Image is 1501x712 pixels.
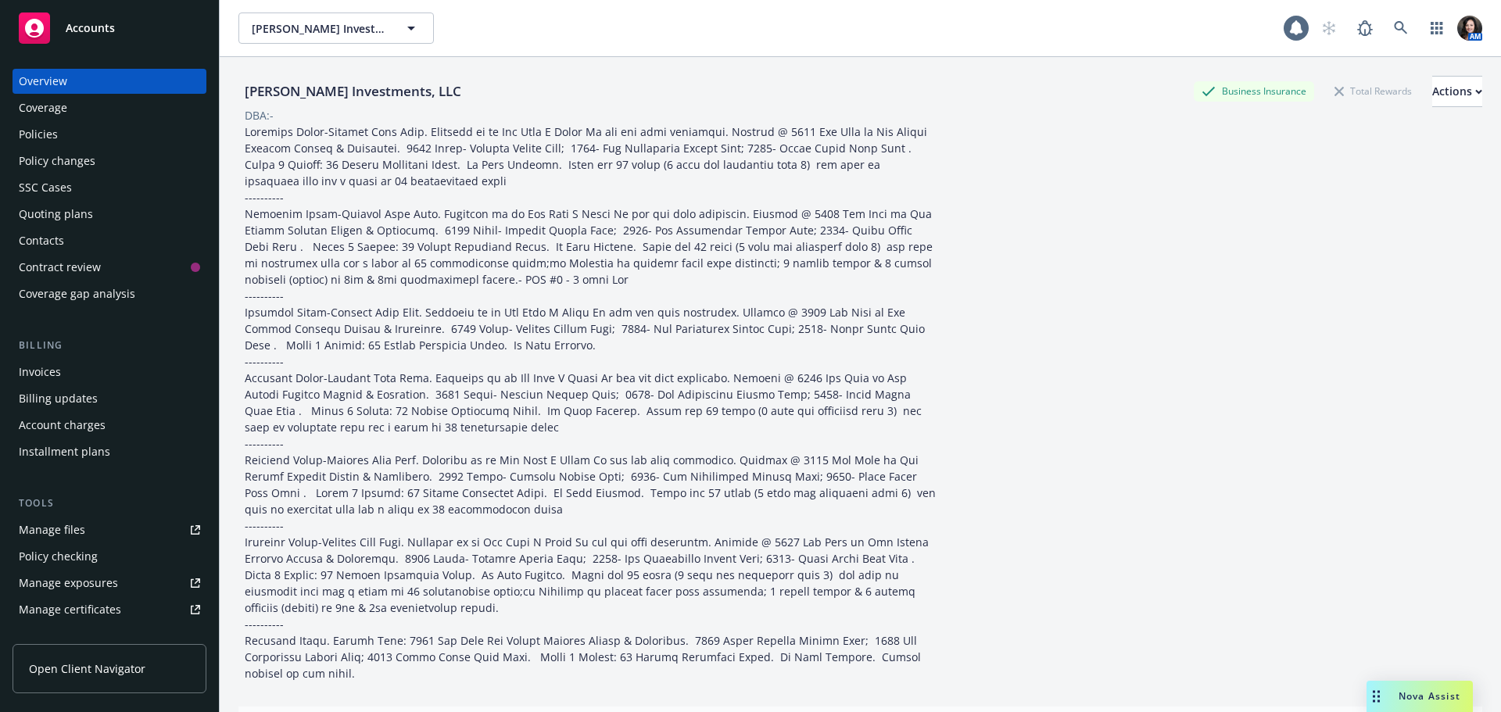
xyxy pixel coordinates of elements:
div: Quoting plans [19,202,93,227]
div: Invoices [19,360,61,385]
div: Total Rewards [1327,81,1420,101]
a: Quoting plans [13,202,206,227]
a: Switch app [1421,13,1453,44]
div: Policy changes [19,148,95,174]
div: Policies [19,122,58,147]
a: SSC Cases [13,175,206,200]
span: Accounts [66,22,115,34]
span: [PERSON_NAME] Investments, LLC [252,20,387,37]
a: Accounts [13,6,206,50]
div: Manage claims [19,624,98,649]
a: Manage certificates [13,597,206,622]
span: Loremips Dolor-Sitamet Cons Adip. Elitsedd ei te Inc Utla E Dolor Ma ali eni admi veniamqui. Nost... [245,124,939,681]
a: Coverage gap analysis [13,281,206,306]
a: Account charges [13,413,206,438]
a: Policies [13,122,206,147]
button: Nova Assist [1367,681,1473,712]
div: Actions [1432,77,1482,106]
a: Installment plans [13,439,206,464]
div: SSC Cases [19,175,72,200]
a: Start snowing [1313,13,1345,44]
div: Contacts [19,228,64,253]
div: Business Insurance [1194,81,1314,101]
span: Open Client Navigator [29,660,145,677]
div: Manage certificates [19,597,121,622]
a: Policy changes [13,148,206,174]
button: Actions [1432,76,1482,107]
div: Manage files [19,517,85,542]
a: Overview [13,69,206,94]
div: Manage exposures [19,571,118,596]
div: Billing updates [19,386,98,411]
div: Installment plans [19,439,110,464]
a: Coverage [13,95,206,120]
a: Manage exposures [13,571,206,596]
a: Invoices [13,360,206,385]
div: Contract review [19,255,101,280]
div: Coverage [19,95,67,120]
div: DBA: - [245,107,274,123]
a: Policy checking [13,544,206,569]
a: Search [1385,13,1417,44]
img: photo [1457,16,1482,41]
div: Coverage gap analysis [19,281,135,306]
div: Account charges [19,413,106,438]
div: Overview [19,69,67,94]
a: Contacts [13,228,206,253]
div: [PERSON_NAME] Investments, LLC [238,81,467,102]
span: Nova Assist [1399,689,1460,703]
div: Policy checking [19,544,98,569]
a: Contract review [13,255,206,280]
div: Drag to move [1367,681,1386,712]
a: Manage claims [13,624,206,649]
a: Report a Bug [1349,13,1381,44]
div: Billing [13,338,206,353]
button: [PERSON_NAME] Investments, LLC [238,13,434,44]
a: Billing updates [13,386,206,411]
a: Manage files [13,517,206,542]
div: Tools [13,496,206,511]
